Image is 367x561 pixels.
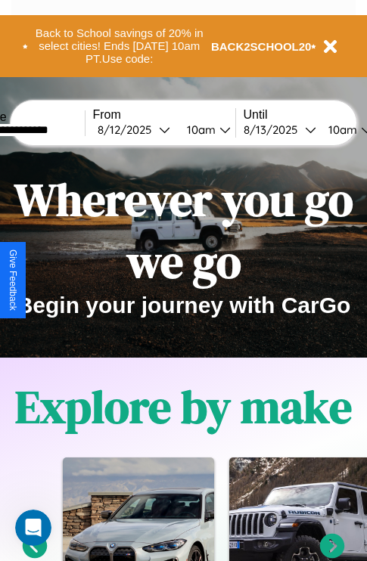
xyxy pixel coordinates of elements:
[175,122,235,138] button: 10am
[211,40,312,53] b: BACK2SCHOOL20
[93,108,235,122] label: From
[15,510,51,546] iframe: Intercom live chat
[15,376,352,438] h1: Explore by make
[28,23,211,70] button: Back to School savings of 20% in select cities! Ends [DATE] 10am PT.Use code:
[321,122,361,137] div: 10am
[93,122,175,138] button: 8/12/2025
[98,122,159,137] div: 8 / 12 / 2025
[179,122,219,137] div: 10am
[244,122,305,137] div: 8 / 13 / 2025
[8,250,18,311] div: Give Feedback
